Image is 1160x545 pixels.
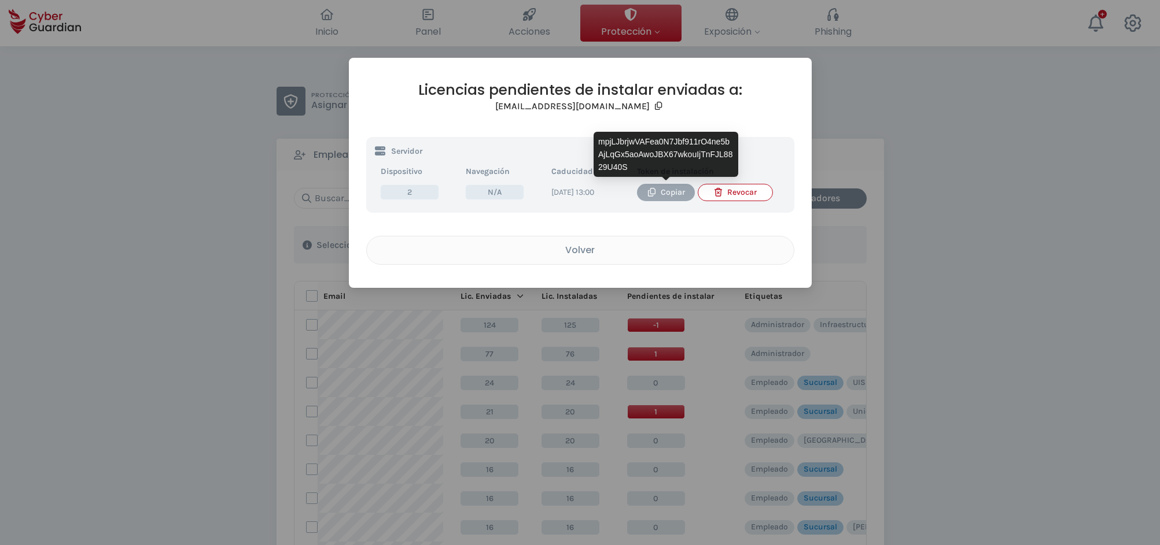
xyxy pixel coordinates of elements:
[653,99,664,114] button: Copy email
[366,81,794,99] h2: Licencias pendientes de instalar enviadas a:
[375,243,785,257] div: Volver
[546,181,631,204] td: [DATE] 13:00
[698,184,773,201] button: Revocar
[637,184,695,201] button: Copiar
[460,162,546,181] th: Navegación
[495,101,650,112] h3: [EMAIL_ADDRESS][DOMAIN_NAME]
[594,132,738,177] div: mpjLJbrjwVAFea0N7Jbf911rO4ne5bAjLqGx5aoAwoJBX67wkouIjTnFJL8829U40S
[391,147,422,155] p: Servidor
[466,185,524,199] span: N/A
[546,162,631,181] th: Caducidad
[381,185,439,199] span: 2
[366,236,794,265] button: Volver
[375,162,461,181] th: Dispositivo
[707,186,764,199] div: Revocar
[646,186,686,199] div: Copiar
